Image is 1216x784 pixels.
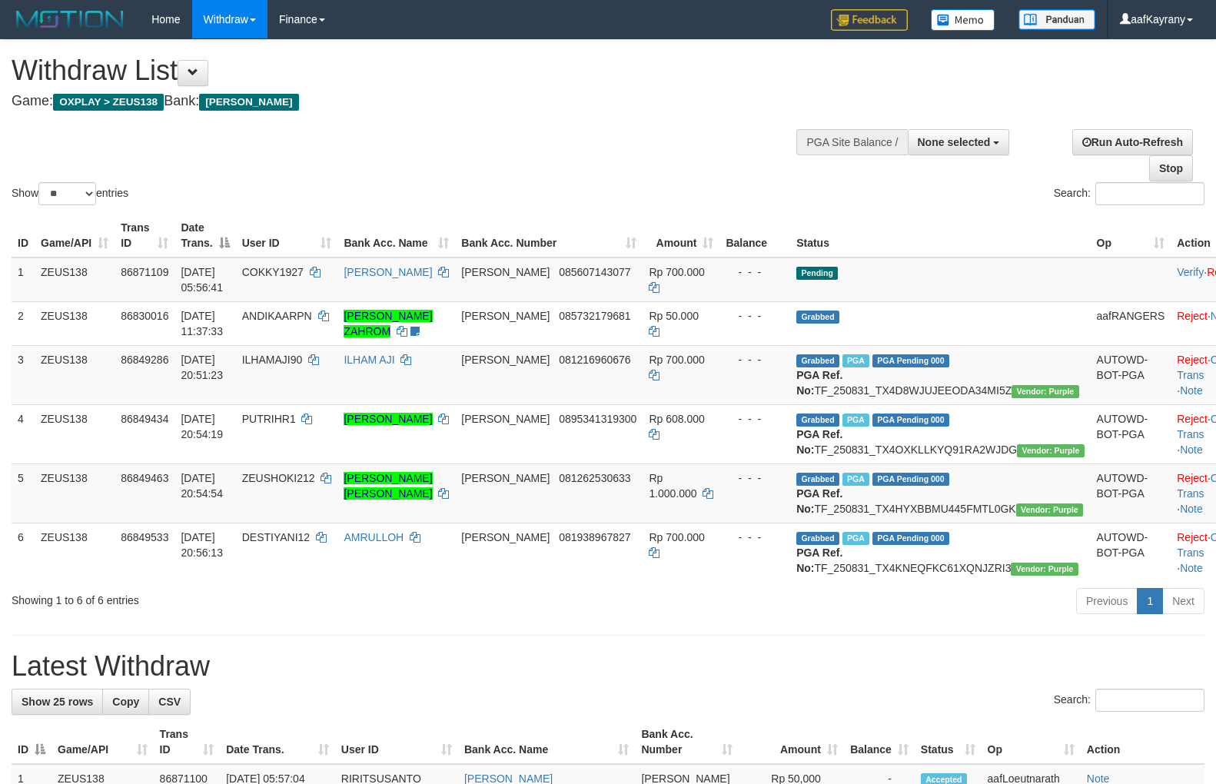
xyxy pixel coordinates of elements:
th: Date Trans.: activate to sort column descending [174,214,235,257]
td: 4 [12,404,35,463]
th: Bank Acc. Name: activate to sort column ascending [337,214,455,257]
a: AMRULLOH [344,531,404,543]
span: Rp 700.000 [649,354,704,366]
span: [PERSON_NAME] [461,266,550,278]
span: [PERSON_NAME] [461,413,550,425]
a: [PERSON_NAME] [PERSON_NAME] [344,472,432,500]
b: PGA Ref. No: [796,487,842,515]
h1: Latest Withdraw [12,651,1204,682]
a: Next [1162,588,1204,614]
span: ZEUSHOKI212 [242,472,315,484]
th: User ID: activate to sort column ascending [236,214,338,257]
th: User ID: activate to sort column ascending [335,720,458,764]
td: TF_250831_TX4HYXBBMU445FMTL0GK [790,463,1090,523]
span: Rp 700.000 [649,266,704,278]
span: [PERSON_NAME] [461,310,550,322]
span: Rp 1.000.000 [649,472,696,500]
a: CSV [148,689,191,715]
td: 1 [12,257,35,302]
a: Stop [1149,155,1193,181]
a: Show 25 rows [12,689,103,715]
img: MOTION_logo.png [12,8,128,31]
span: None selected [918,136,991,148]
span: Grabbed [796,354,839,367]
span: 86871109 [121,266,168,278]
a: Run Auto-Refresh [1072,129,1193,155]
span: Pending [796,267,838,280]
a: [PERSON_NAME] [344,266,432,278]
span: Rp 50.000 [649,310,699,322]
div: Showing 1 to 6 of 6 entries [12,586,495,608]
span: OXPLAY > ZEUS138 [53,94,164,111]
span: 86849286 [121,354,168,366]
label: Search: [1054,689,1204,712]
td: aafRANGERS [1091,301,1171,345]
a: Reject [1177,413,1208,425]
span: Vendor URL: https://trx4.1velocity.biz [1016,503,1083,517]
a: 1 [1137,588,1163,614]
span: [PERSON_NAME] [461,354,550,366]
a: [PERSON_NAME] ZAHROM [344,310,432,337]
span: Copy 085607143077 to clipboard [559,266,630,278]
th: Trans ID: activate to sort column ascending [115,214,174,257]
th: Action [1081,720,1204,764]
td: AUTOWD-BOT-PGA [1091,404,1171,463]
b: PGA Ref. No: [796,369,842,397]
a: Reject [1177,531,1208,543]
td: ZEUS138 [35,404,115,463]
span: [DATE] 20:51:23 [181,354,223,381]
td: TF_250831_TX4OXKLLKYQ91RA2WJDG [790,404,1090,463]
span: Copy 081938967827 to clipboard [559,531,630,543]
a: ILHAM AJI [344,354,394,366]
a: Note [1180,384,1203,397]
span: 86849463 [121,472,168,484]
input: Search: [1095,182,1204,205]
span: PGA Pending [872,354,949,367]
span: Marked by aafRornrotha [842,414,869,427]
td: ZEUS138 [35,301,115,345]
td: ZEUS138 [35,345,115,404]
th: Bank Acc. Number: activate to sort column ascending [455,214,643,257]
div: - - - [726,308,784,324]
th: Game/API: activate to sort column ascending [35,214,115,257]
th: Game/API: activate to sort column ascending [51,720,154,764]
span: [PERSON_NAME] [199,94,298,111]
img: Feedback.jpg [831,9,908,31]
td: TF_250831_TX4D8WJUJEEODA34MI5Z [790,345,1090,404]
span: Grabbed [796,414,839,427]
span: Grabbed [796,532,839,545]
td: ZEUS138 [35,463,115,523]
span: Copy 081216960676 to clipboard [559,354,630,366]
td: 2 [12,301,35,345]
td: TF_250831_TX4KNEQFKC61XQNJZRI3 [790,523,1090,582]
span: Grabbed [796,473,839,486]
span: Copy 081262530633 to clipboard [559,472,630,484]
th: ID: activate to sort column descending [12,720,51,764]
a: Reject [1177,472,1208,484]
th: Op: activate to sort column ascending [1091,214,1171,257]
th: Amount: activate to sort column ascending [643,214,719,257]
a: Note [1180,443,1203,456]
div: - - - [726,530,784,545]
span: Vendor URL: https://trx4.1velocity.biz [1012,385,1078,398]
span: Marked by aafRornrotha [842,354,869,367]
a: Note [1180,503,1203,515]
div: - - - [726,264,784,280]
img: Button%20Memo.svg [931,9,995,31]
th: Status: activate to sort column ascending [915,720,982,764]
a: Reject [1177,354,1208,366]
a: Copy [102,689,149,715]
span: [DATE] 11:37:33 [181,310,223,337]
a: Reject [1177,310,1208,322]
span: 86830016 [121,310,168,322]
td: ZEUS138 [35,257,115,302]
span: 86849434 [121,413,168,425]
span: Copy [112,696,139,708]
input: Search: [1095,689,1204,712]
span: [DATE] 05:56:41 [181,266,223,294]
span: [DATE] 20:56:13 [181,531,223,559]
span: Vendor URL: https://trx4.1velocity.biz [1011,563,1078,576]
div: PGA Site Balance / [796,129,907,155]
span: PUTRIHR1 [242,413,296,425]
th: Op: activate to sort column ascending [982,720,1081,764]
